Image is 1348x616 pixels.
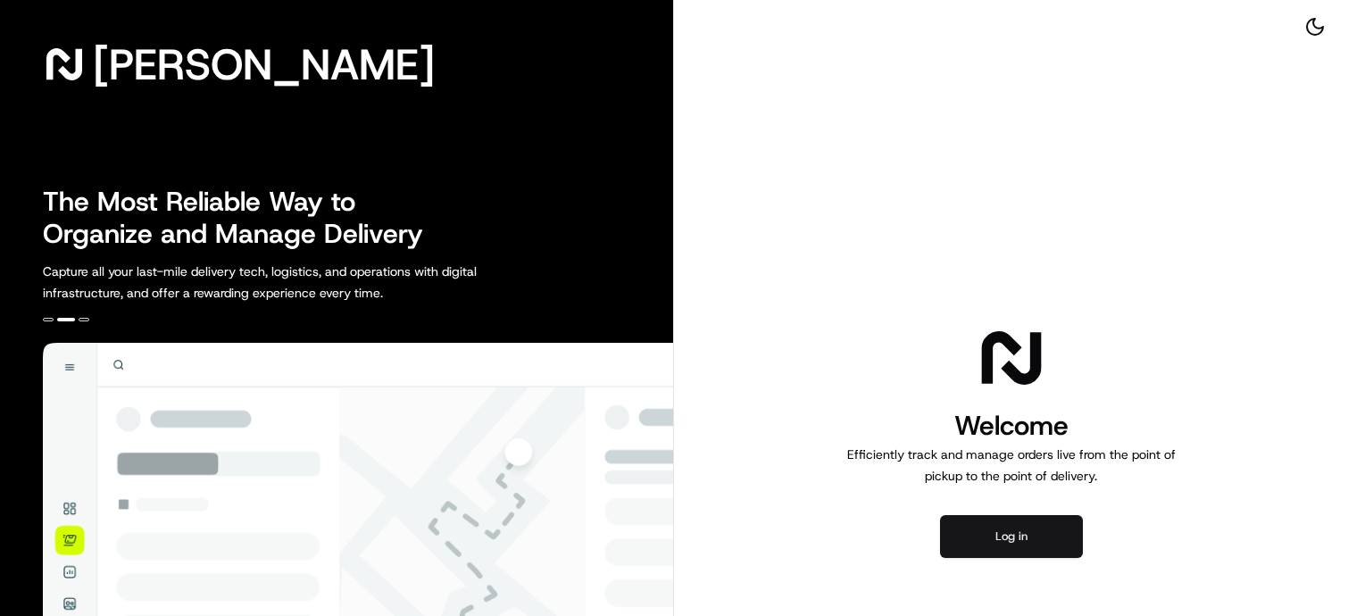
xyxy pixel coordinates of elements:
button: Log in [940,515,1083,558]
p: Efficiently track and manage orders live from the point of pickup to the point of delivery. [840,444,1183,487]
h2: The Most Reliable Way to Organize and Manage Delivery [43,186,443,250]
p: Capture all your last-mile delivery tech, logistics, and operations with digital infrastructure, ... [43,261,557,304]
span: [PERSON_NAME] [93,46,435,82]
h1: Welcome [840,408,1183,444]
